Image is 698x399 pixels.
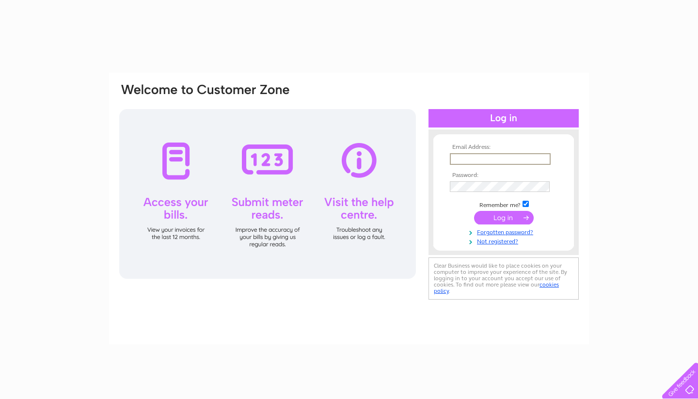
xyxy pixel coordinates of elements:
[428,257,579,300] div: Clear Business would like to place cookies on your computer to improve your experience of the sit...
[447,172,560,179] th: Password:
[474,211,534,224] input: Submit
[450,227,560,236] a: Forgotten password?
[447,144,560,151] th: Email Address:
[447,199,560,209] td: Remember me?
[434,281,559,294] a: cookies policy
[450,236,560,245] a: Not registered?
